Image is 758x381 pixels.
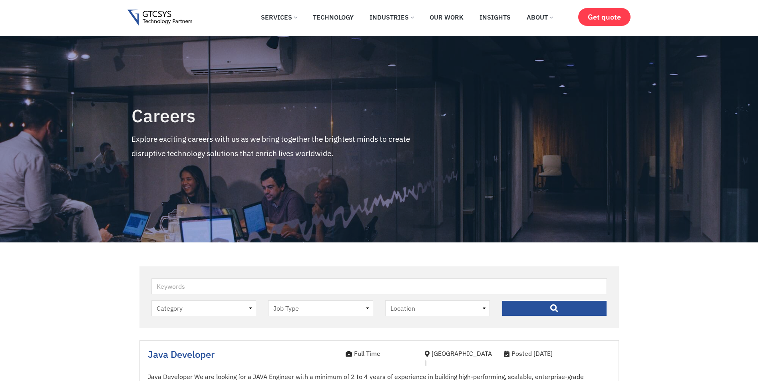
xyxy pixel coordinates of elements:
[148,348,215,361] a: Java Developer
[255,8,303,26] a: Services
[364,8,420,26] a: Industries
[131,106,438,126] h4: Careers
[151,278,607,294] input: Keywords
[346,349,413,358] div: Full Time
[588,13,621,21] span: Get quote
[521,8,559,26] a: About
[131,132,438,161] p: Explore exciting careers with us as we bring together the brightest minds to create disruptive te...
[307,8,360,26] a: Technology
[474,8,517,26] a: Insights
[502,300,607,316] input: 
[504,349,611,358] div: Posted [DATE]
[424,8,470,26] a: Our Work
[127,10,193,26] img: Gtcsys logo
[425,349,492,368] div: [GEOGRAPHIC_DATA]
[578,8,631,26] a: Get quote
